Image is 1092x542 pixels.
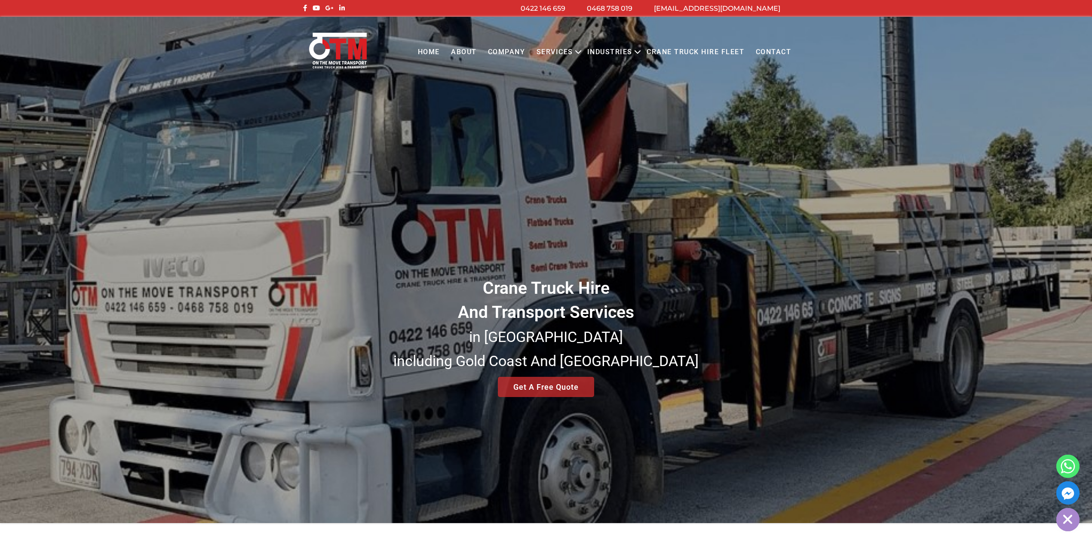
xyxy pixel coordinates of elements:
a: Industries [582,40,638,64]
a: Get A Free Quote [498,377,594,397]
a: Facebook_Messenger [1056,481,1080,505]
a: Crane Truck Hire Fleet [641,40,750,64]
a: [EMAIL_ADDRESS][DOMAIN_NAME] [654,4,780,12]
a: Services [531,40,579,64]
a: 0422 146 659 [521,4,565,12]
a: Home [412,40,445,64]
a: 0468 758 019 [587,4,632,12]
a: Whatsapp [1056,455,1080,478]
a: COMPANY [482,40,531,64]
a: Contact [750,40,797,64]
a: About [445,40,482,64]
small: in [GEOGRAPHIC_DATA] including Gold Coast And [GEOGRAPHIC_DATA] [393,328,699,370]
